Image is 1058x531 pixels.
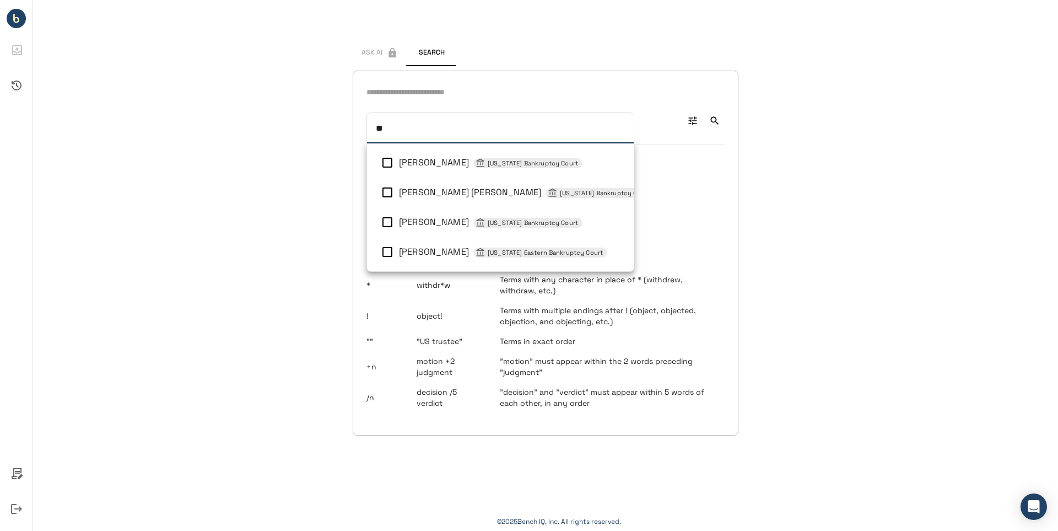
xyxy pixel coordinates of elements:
[399,246,607,258] span: Brian C Walsh, Missouri Eastern Bankruptcy Court
[705,111,725,131] button: Search
[683,111,703,131] button: Advanced Search
[399,186,655,198] span: Brendan Linehan Shannon, Delaware Bankruptcy Court
[483,218,582,228] span: [US_STATE] Bankruptcy Court
[491,331,725,351] td: Terms in exact order
[491,270,725,301] td: Terms with any character in place of * (withdrew, withdraw, etc.)
[483,248,607,258] span: [US_STATE] Eastern Bankruptcy Court
[491,382,725,413] td: "decision" and "verdict" must appear within 5 words of each other, in any order
[408,270,491,301] td: withdr*w
[408,382,491,413] td: decision /5 verdict
[408,301,491,331] td: object!
[366,331,408,351] td: ""
[491,351,725,382] td: "motion" must appear within the 2 words preceding "judgment"
[491,301,725,331] td: Terms with multiple endings after ! (object, objected, objection, and objecting, etc.)
[366,382,408,413] td: /n
[408,351,491,382] td: motion +2 judgment
[408,331,491,351] td: "US trustee"
[353,40,407,66] span: This feature has been disabled by your account admin.
[1021,494,1047,520] div: Open Intercom Messenger
[399,157,582,168] span: Ashely M Chan, Delaware Bankruptcy Court
[366,351,408,382] td: +n
[483,159,582,168] span: [US_STATE] Bankruptcy Court
[407,40,456,66] button: Search
[555,189,655,198] span: [US_STATE] Bankruptcy Court
[399,216,582,228] span: John K Sherwood, New Jersey Bankruptcy Court
[366,301,408,331] td: !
